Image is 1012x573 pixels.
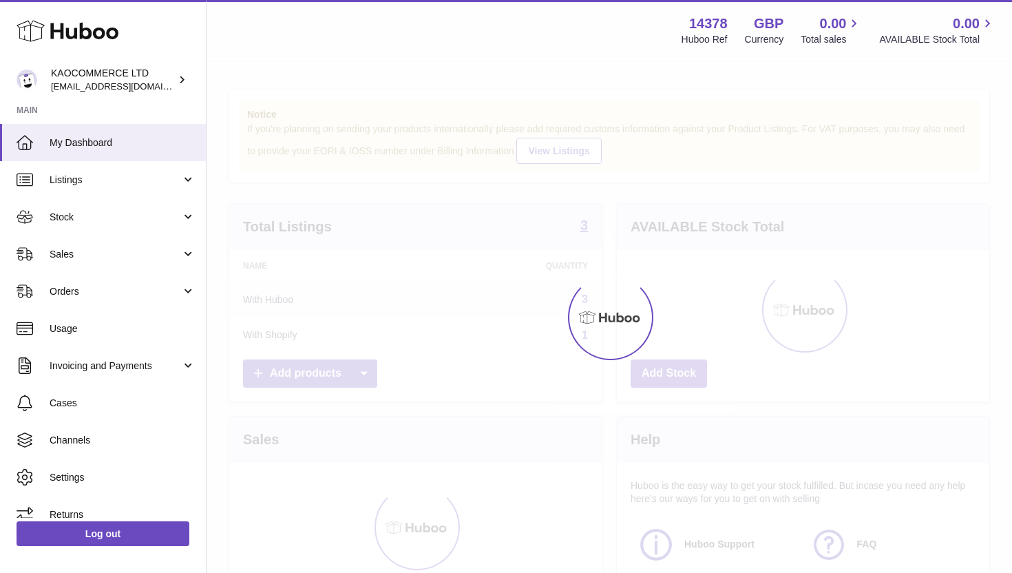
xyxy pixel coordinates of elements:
[50,434,196,447] span: Channels
[801,14,862,46] a: 0.00 Total sales
[50,322,196,335] span: Usage
[50,360,181,373] span: Invoicing and Payments
[953,14,980,33] span: 0.00
[17,521,189,546] a: Log out
[879,33,995,46] span: AVAILABLE Stock Total
[801,33,862,46] span: Total sales
[17,70,37,90] img: hello@lunera.co.uk
[879,14,995,46] a: 0.00 AVAILABLE Stock Total
[745,33,784,46] div: Currency
[689,14,728,33] strong: 14378
[682,33,728,46] div: Huboo Ref
[50,471,196,484] span: Settings
[51,81,202,92] span: [EMAIL_ADDRESS][DOMAIN_NAME]
[50,285,181,298] span: Orders
[50,248,181,261] span: Sales
[50,136,196,149] span: My Dashboard
[50,211,181,224] span: Stock
[754,14,783,33] strong: GBP
[50,508,196,521] span: Returns
[50,174,181,187] span: Listings
[51,67,175,93] div: KAOCOMMERCE LTD
[50,397,196,410] span: Cases
[820,14,847,33] span: 0.00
